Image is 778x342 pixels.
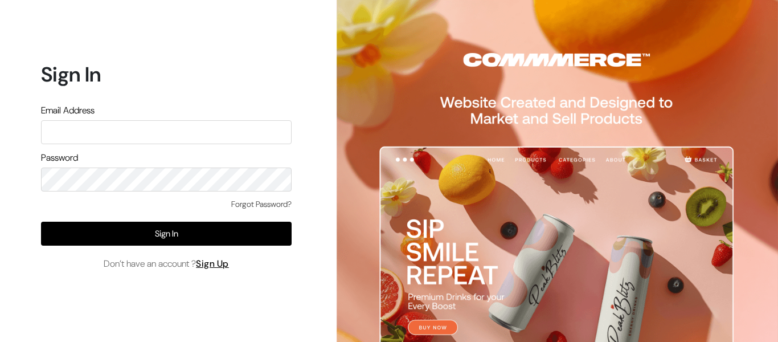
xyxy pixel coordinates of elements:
label: Password [41,151,78,165]
button: Sign In [41,222,292,246]
label: Email Address [41,104,95,117]
h1: Sign In [41,62,292,87]
a: Sign Up [196,258,229,270]
a: Forgot Password? [231,198,292,210]
span: Don’t have an account ? [104,257,229,271]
